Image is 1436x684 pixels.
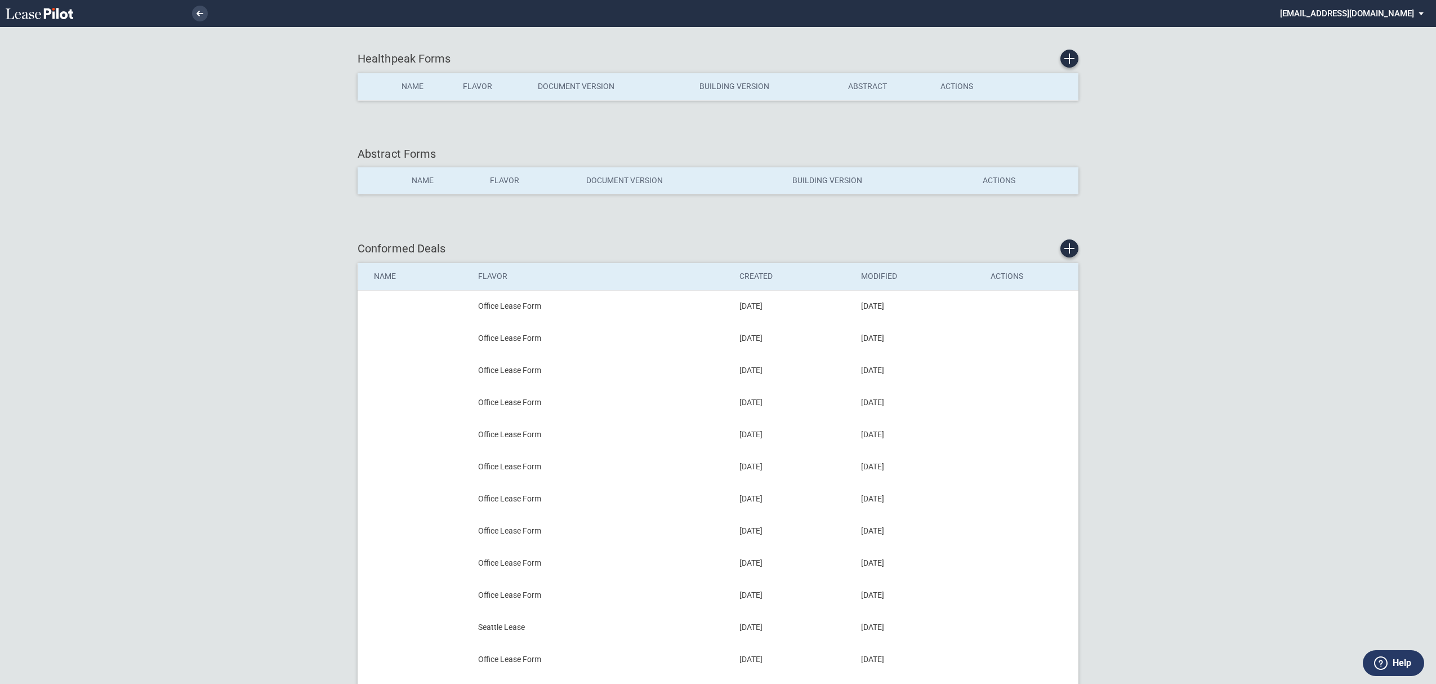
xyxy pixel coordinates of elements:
[732,290,853,322] td: [DATE]
[732,322,853,354] td: [DATE]
[853,451,982,483] td: [DATE]
[853,611,982,643] td: [DATE]
[1363,650,1424,676] button: Help
[983,263,1078,290] th: Actions
[732,263,853,290] th: Created
[853,515,982,547] td: [DATE]
[853,263,982,290] th: Modified
[853,419,982,451] td: [DATE]
[470,419,732,451] td: Office Lease Form
[692,73,840,100] th: Building Version
[358,263,471,290] th: Name
[853,354,982,387] td: [DATE]
[470,611,732,643] td: Seattle Lease
[358,50,1078,68] div: Healthpeak Forms
[840,73,933,100] th: Abstract
[732,451,853,483] td: [DATE]
[732,515,853,547] td: [DATE]
[853,483,982,515] td: [DATE]
[470,387,732,419] td: Office Lease Form
[358,239,1078,257] div: Conformed Deals
[482,167,578,194] th: Flavor
[470,483,732,515] td: Office Lease Form
[975,167,1078,194] th: Actions
[732,547,853,579] td: [DATE]
[470,322,732,354] td: Office Lease Form
[853,290,982,322] td: [DATE]
[732,579,853,611] td: [DATE]
[732,611,853,643] td: [DATE]
[470,515,732,547] td: Office Lease Form
[853,547,982,579] td: [DATE]
[470,354,732,387] td: Office Lease Form
[784,167,975,194] th: Building Version
[470,643,732,676] td: Office Lease Form
[470,451,732,483] td: Office Lease Form
[933,73,1014,100] th: Actions
[732,643,853,676] td: [DATE]
[404,167,483,194] th: Name
[470,547,732,579] td: Office Lease Form
[470,263,732,290] th: Flavor
[530,73,691,100] th: Document Version
[1393,656,1411,670] label: Help
[578,167,784,194] th: Document Version
[732,483,853,515] td: [DATE]
[732,387,853,419] td: [DATE]
[732,354,853,387] td: [DATE]
[732,419,853,451] td: [DATE]
[1060,50,1078,68] a: Create new Form
[853,579,982,611] td: [DATE]
[470,579,732,611] td: Office Lease Form
[358,146,1078,162] div: Abstract Forms
[455,73,530,100] th: Flavor
[394,73,455,100] th: Name
[853,322,982,354] td: [DATE]
[853,643,982,676] td: [DATE]
[1060,239,1078,257] a: Create new conformed deal
[470,290,732,322] td: Office Lease Form
[853,387,982,419] td: [DATE]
